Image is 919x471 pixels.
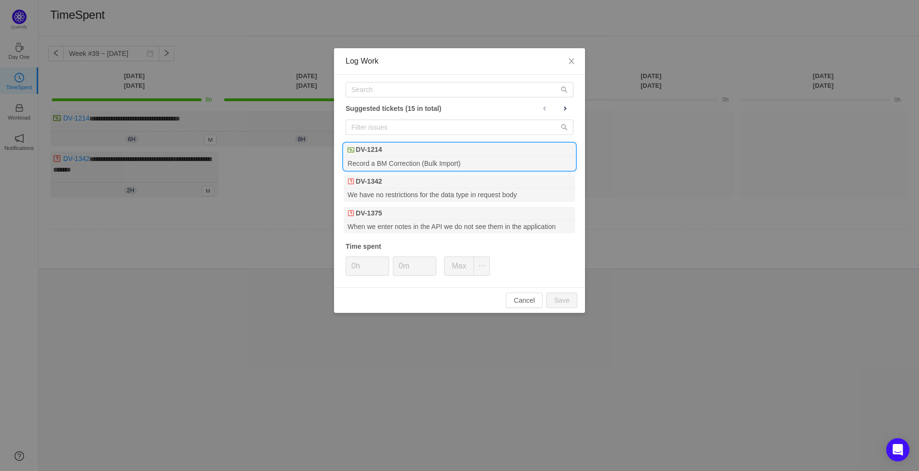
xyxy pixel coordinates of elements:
img: Defect [348,178,354,185]
img: Defect [348,210,354,216]
i: icon: close [568,57,575,65]
b: DV-1214 [356,145,382,155]
i: icon: search [561,86,568,93]
div: Time spent [346,242,573,252]
div: Open Intercom Messenger [886,438,909,461]
button: icon: ellipsis [473,256,490,276]
button: Cancel [506,293,543,308]
button: Save [546,293,577,308]
b: DV-1375 [356,208,382,218]
div: Record a BM Correction (Bulk Import) [344,157,575,170]
div: We have no restrictions for the data type in request body [344,188,575,202]
div: Log Work [346,56,573,67]
div: Suggested tickets (15 in total) [346,102,573,115]
button: Close [558,48,585,75]
img: Feature Request - Client [348,147,354,153]
b: DV-1342 [356,176,382,187]
div: When we enter notes in the API we do not see them in the application [344,220,575,233]
input: Search [346,82,573,97]
i: icon: search [561,124,568,131]
button: Max [444,256,474,276]
input: Filter issues [346,120,573,135]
